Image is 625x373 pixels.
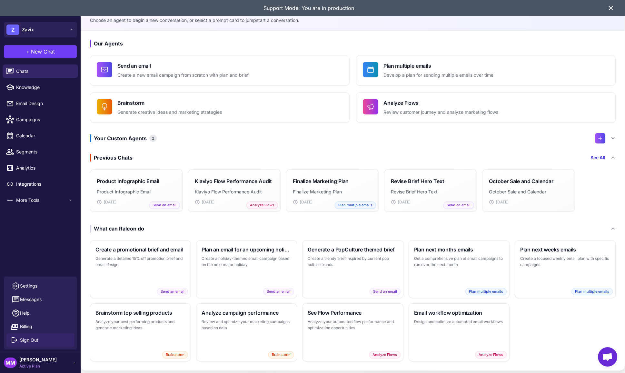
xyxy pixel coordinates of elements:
button: Plan an email for an upcoming holidayCreate a holiday-themed email campaign based on the next maj... [196,240,297,298]
p: Choose an agent to begin a new conversation, or select a prompt card to jumpstart a conversation. [90,17,616,24]
span: Sign Out [20,337,38,344]
span: Settings [20,282,37,290]
a: Integrations [3,177,78,191]
span: Analyze Flows [475,351,507,358]
p: Create a holiday-themed email campaign based on the next major holiday [202,255,292,268]
button: ZZavix [4,22,77,37]
span: Brainstorm [162,351,188,358]
p: Create a focused weekly email plan with specific campaigns [520,255,610,268]
span: Send an email [263,288,294,295]
span: Campaigns [16,116,73,123]
a: Segments [3,145,78,159]
a: Knowledge [3,81,78,94]
span: More Tools [16,197,68,204]
span: Active Plan [19,363,57,369]
p: Analyze your automated flow performance and optimization opportunities [308,319,398,331]
h3: Brainstorm top selling products [95,309,185,317]
button: See Flow PerformanceAnalyze your automated flow performance and optimization opportunitiesAnalyze... [302,303,403,361]
p: Review customer journey and analyze marketing flows [383,109,498,116]
div: MM [4,358,17,368]
p: Generate a detailed 15% off promotion brief and email design [95,255,185,268]
button: Messages [6,293,74,306]
span: Send an email [157,288,188,295]
span: Send an email [370,288,401,295]
h3: Analyze campaign performance [202,309,292,317]
button: +New Chat [4,45,77,58]
button: Email workflow optimizationDesign and optimize automated email workflowsAnalyze Flows [409,303,510,361]
button: Plan multiple emailsDevelop a plan for sending multiple emails over time [356,55,616,86]
h4: Analyze Flows [383,99,498,107]
span: Knowledge [16,84,73,91]
p: Create a trendy brief inspired by current pop culture trends [308,255,398,268]
a: See All [590,154,605,161]
span: Integrations [16,181,73,188]
span: Analyze Flows [246,201,278,209]
span: Send an email [149,201,180,209]
button: Analyze campaign performanceReview and optimize your marketing campaigns based on dataBrainstorm [196,303,297,361]
h3: See Flow Performance [308,309,398,317]
button: Plan next weeks emailsCreate a focused weekly email plan with specific campaignsPlan multiple emails [515,240,616,298]
span: Analytics [16,164,73,172]
p: Generate creative ideas and marketing strategies [117,109,222,116]
button: BrainstormGenerate creative ideas and marketing strategies [90,92,350,123]
div: What can Raleon do [90,225,144,232]
div: [DATE] [391,199,470,205]
p: Finalize Marketing Plan [293,188,372,195]
a: Help [6,306,74,320]
h3: Klaviyo Flow Performance Audit [195,177,272,185]
a: Chats [3,64,78,78]
div: Open chat [598,347,617,367]
a: Calendar [3,129,78,142]
span: + [26,48,30,55]
div: Z [6,25,19,35]
a: Analytics [3,161,78,175]
button: Create a promotional brief and emailGenerate a detailed 15% off promotion brief and email designS... [90,240,191,298]
h4: Brainstorm [117,99,222,107]
h3: Your Custom Agents [90,134,157,142]
button: Brainstorm top selling productsAnalyze your best performing products and generate marketing ideas... [90,303,191,361]
button: Plan next months emailsGet a comprehensive plan of email campaigns to run over the next monthPlan... [409,240,510,298]
h4: Send an email [117,62,249,70]
div: [DATE] [293,199,372,205]
span: Analyze Flows [369,351,401,358]
span: Help [20,309,30,317]
span: 2 [149,135,157,142]
span: Segments [16,148,73,155]
span: Plan multiple emails [335,201,376,209]
span: New Chat [31,48,55,55]
div: Previous Chats [90,154,133,162]
h3: Plan next months emails [414,246,504,253]
span: Send an email [443,201,474,209]
span: Email Design [16,100,73,107]
p: Review and optimize your marketing campaigns based on data [202,319,292,331]
p: Get a comprehensive plan of email campaigns to run over the next month [414,255,504,268]
h3: Revise Brief Hero Text [391,177,444,185]
span: [PERSON_NAME] [19,356,57,363]
h3: Create a promotional brief and email [95,246,185,253]
p: Product Infographic Email [97,188,176,195]
h3: Plan next weeks emails [520,246,610,253]
span: Plan multiple emails [571,288,613,295]
span: Zavix [22,26,34,33]
button: Sign Out [6,333,74,347]
p: Develop a plan for sending multiple emails over time [383,72,493,79]
button: Analyze FlowsReview customer journey and analyze marketing flows [356,92,616,123]
span: Calendar [16,132,73,139]
p: Klaviyo Flow Performance Audit [195,188,274,195]
p: Design and optimize automated email workflows [414,319,504,325]
button: Send an emailCreate a new email campaign from scratch with plan and brief [90,55,350,86]
a: Email Design [3,97,78,110]
p: Analyze your best performing products and generate marketing ideas [95,319,185,331]
h3: Generate a PopCulture themed brief [308,246,398,253]
h4: Plan multiple emails [383,62,493,70]
span: Billing [20,323,32,330]
p: October Sale and Calendar [489,188,568,195]
h3: Plan an email for an upcoming holiday [202,246,292,253]
div: [DATE] [97,199,176,205]
div: [DATE] [489,199,568,205]
a: Campaigns [3,113,78,126]
h3: Product Infographic Email [97,177,159,185]
h3: Email workflow optimization [414,309,504,317]
div: [DATE] [195,199,274,205]
button: Generate a PopCulture themed briefCreate a trendy brief inspired by current pop culture trendsSen... [302,240,403,298]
